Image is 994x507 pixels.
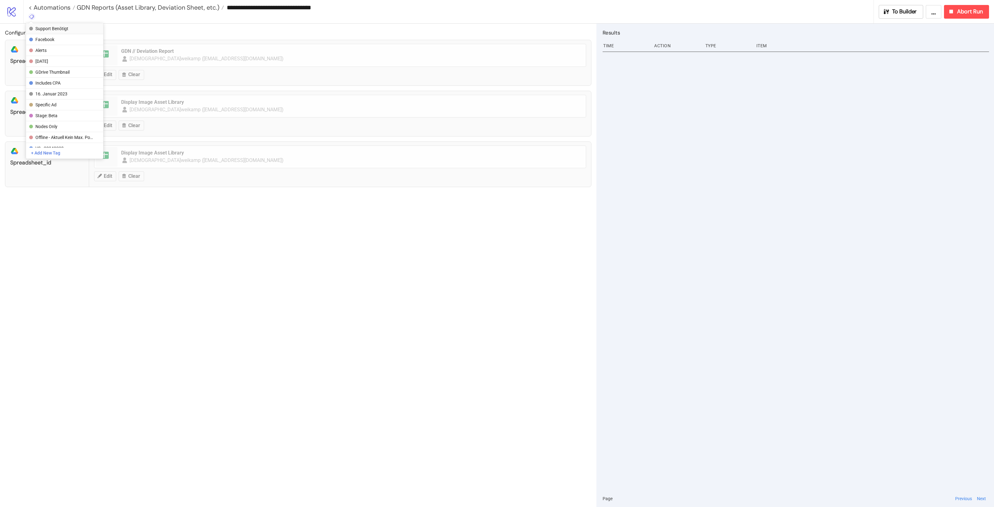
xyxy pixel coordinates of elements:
button: Includes CPA [26,78,103,89]
div: Time [603,40,649,52]
button: Offline - Aktuell kein Max. Potenzial [26,132,103,143]
a: GDN Reports (Asset Library, Deviation Sheet, etc.) [75,4,224,11]
button: To Builder [879,5,923,19]
span: Nodes Only [35,124,93,129]
span: Includes CPA [35,81,93,85]
button: GDrive Thumbnail [26,67,103,78]
span: GDN Reports (Asset Library, Deviation Sheet, etc.) [75,3,219,12]
button: + Add New Tag [26,148,103,159]
button: Stage: Beta [26,110,103,121]
span: Abort Run [957,8,983,15]
span: Stage: Beta [35,113,93,118]
h2: Configuration [5,29,591,37]
button: Specific Ad [26,99,103,110]
span: Support benötigt [35,26,93,31]
button: 16. Januar 2023 [26,89,103,99]
button: Alerts [26,45,103,56]
a: < Automations [29,4,75,11]
span: V3 - 20240328 [35,146,93,151]
button: Previous [953,495,974,502]
span: [DATE] [35,59,93,64]
span: GDrive Thumbnail [35,70,93,75]
button: [DATE] [26,56,103,67]
span: Facebook [35,37,93,42]
button: Support benötigt [26,23,103,34]
span: Specific Ad [35,102,93,107]
span: To Builder [892,8,917,15]
button: Facebook [26,34,103,45]
span: Offline - Aktuell kein Max. Potenzial [35,135,93,140]
button: Nodes Only [26,121,103,132]
div: Type [705,40,751,52]
button: Next [975,495,988,502]
span: 16. Januar 2023 [35,91,93,96]
span: Page [603,495,613,502]
button: Abort Run [944,5,989,19]
button: ... [926,5,942,19]
h2: Results [603,29,989,37]
div: Action [654,40,700,52]
div: Item [756,40,989,52]
span: Alerts [35,48,93,53]
button: V3 - 20240328 [26,143,103,154]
